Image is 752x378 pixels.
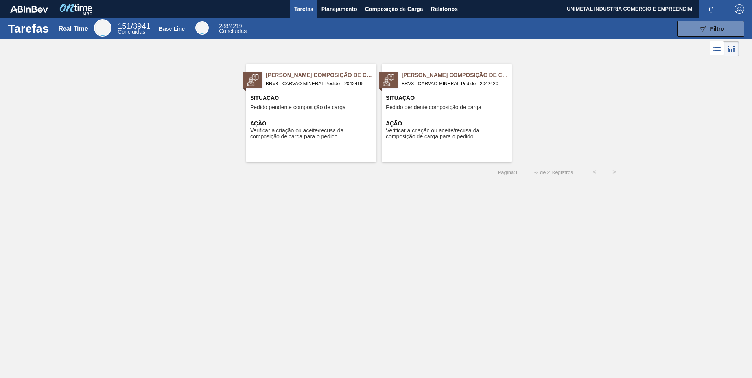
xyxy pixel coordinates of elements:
[10,6,48,13] img: TNhmsLtSVTkK8tSr43FrP2fwEKptu5GPRR3wAAAABJRU5ErkJggg==
[699,4,724,15] button: Notificações
[530,169,573,175] span: 1 - 2 de 2 Registros
[8,24,49,33] h1: Tarefas
[710,41,724,56] div: Visão em Lista
[386,94,510,102] span: Situação
[250,105,346,110] span: Pedido pendente composição de carga
[219,23,242,29] span: / 4219
[219,24,247,34] div: Base Line
[431,4,458,14] span: Relatórios
[735,4,744,14] img: Logout
[266,79,370,88] span: BRV3 - CARVAO MINERAL Pedido - 2042419
[159,26,185,32] div: Base Line
[321,4,357,14] span: Planejamento
[724,41,739,56] div: Visão em Cards
[386,105,481,110] span: Pedido pendente composição de carga
[383,74,394,86] img: status
[219,23,228,29] span: 288
[118,23,150,35] div: Real Time
[94,19,111,37] div: Real Time
[710,26,724,32] span: Filtro
[365,4,423,14] span: Composição de Carga
[677,21,744,37] button: Filtro
[250,128,374,140] span: Verificar a criação ou aceite/recusa da composição de carga para o pedido
[250,119,374,128] span: Ação
[402,71,512,79] span: Pedido Aguardando Composição de Carga
[219,28,247,34] span: Concluídas
[605,162,624,182] button: >
[247,74,259,86] img: status
[498,169,518,175] span: Página : 1
[386,128,510,140] span: Verificar a criação ou aceite/recusa da composição de carga para o pedido
[294,4,313,14] span: Tarefas
[386,119,510,128] span: Ação
[118,22,150,30] span: / 3941
[58,25,88,32] div: Real Time
[118,29,145,35] span: Concluídas
[266,71,376,79] span: Pedido Aguardando Composição de Carga
[585,162,605,182] button: <
[118,22,131,30] span: 151
[250,94,374,102] span: Situação
[195,21,209,35] div: Base Line
[402,79,505,88] span: BRV3 - CARVAO MINERAL Pedido - 2042420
